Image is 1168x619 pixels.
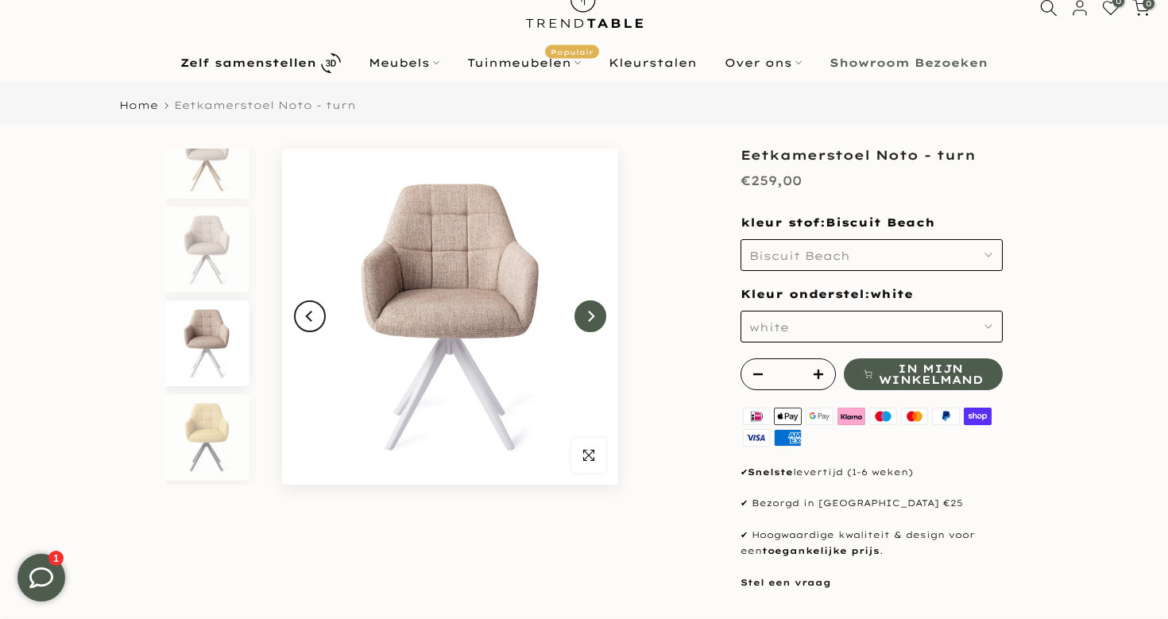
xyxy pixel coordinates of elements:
iframe: toggle-frame [2,538,81,617]
img: maestro [867,406,899,427]
button: white [741,311,1003,342]
button: Next [574,300,606,332]
a: Showroom Bezoeken [816,53,1002,72]
b: Zelf samenstellen [180,57,316,68]
p: ✔ Hoogwaardige kwaliteit & design voor een . [741,528,1003,559]
a: Stel een vraag [741,577,831,588]
img: klarna [835,406,867,427]
strong: toegankelijke prijs [762,545,880,556]
button: In mijn winkelmand [844,358,1003,390]
span: white [870,287,913,303]
a: Over ons [711,53,816,72]
img: american express [772,427,804,449]
button: Biscuit Beach [741,239,1003,271]
img: shopify pay [962,406,994,427]
a: Home [119,100,158,110]
div: €259,00 [741,169,802,192]
span: Kleur onderstel: [741,287,913,301]
a: Kleurstalen [595,53,711,72]
p: ✔ levertijd (1-6 weken) [741,465,1003,481]
span: kleur stof: [741,215,935,230]
img: visa [741,427,772,449]
img: paypal [930,406,962,427]
p: ✔ Bezorgd in [GEOGRAPHIC_DATA] €25 [741,496,1003,512]
span: Biscuit Beach [749,249,850,263]
img: google pay [804,406,836,427]
img: ideal [741,406,772,427]
a: Meubels [355,53,454,72]
a: Zelf samenstellen [167,49,355,77]
button: Previous [294,300,326,332]
img: apple pay [772,406,804,427]
strong: Snelste [748,466,793,478]
img: master [899,406,930,427]
span: Biscuit Beach [826,215,935,231]
span: In mijn winkelmand [879,363,983,385]
a: TuinmeubelenPopulair [454,53,595,72]
span: white [749,320,789,335]
h1: Eetkamerstoel Noto - turn [741,149,1003,161]
span: Eetkamerstoel Noto - turn [174,99,356,111]
span: Populair [545,45,599,59]
b: Showroom Bezoeken [830,57,988,68]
